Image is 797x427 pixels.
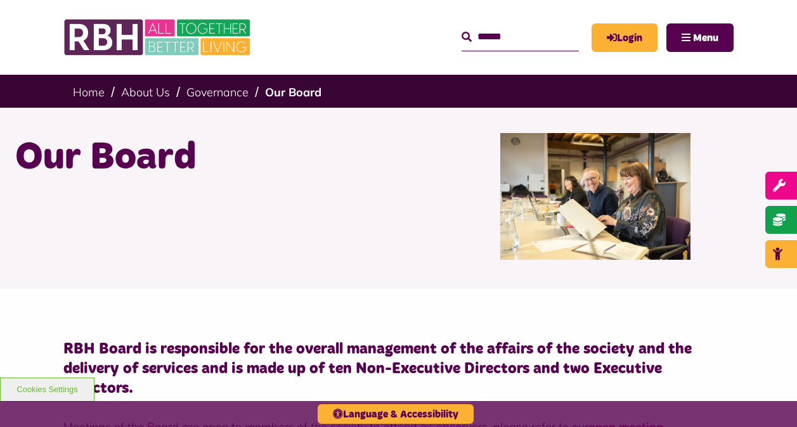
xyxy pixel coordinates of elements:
[63,13,254,62] img: RBH
[318,404,474,424] button: Language & Accessibility
[73,85,105,99] a: Home
[500,133,690,260] img: RBH Board 1
[15,133,389,182] h1: Our Board
[186,85,249,99] a: Governance
[592,23,658,52] a: MyRBH
[121,85,170,99] a: About Us
[666,23,734,52] button: Navigation
[63,340,734,399] h4: RBH Board is responsible for the overall management of the affairs of the society and the deliver...
[265,85,321,99] a: Our Board
[740,370,797,427] iframe: Netcall Web Assistant for live chat
[693,33,718,43] span: Menu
